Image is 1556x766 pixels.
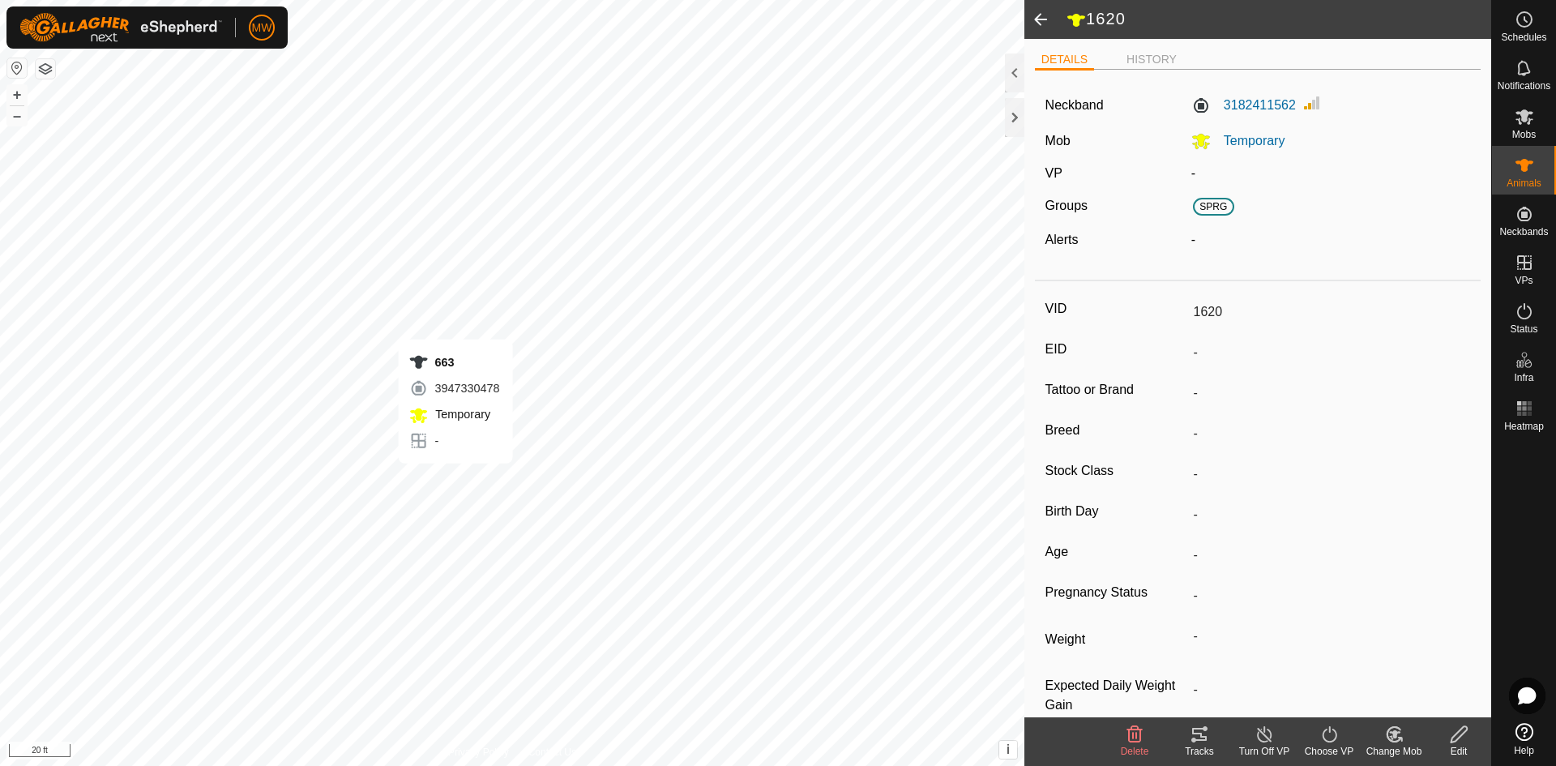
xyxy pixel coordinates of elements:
button: – [7,106,27,126]
label: Stock Class [1045,460,1187,481]
img: Gallagher Logo [19,13,222,42]
label: VP [1045,166,1062,180]
label: Alerts [1045,233,1079,246]
span: Notifications [1498,81,1550,91]
button: i [999,741,1017,759]
span: Delete [1121,746,1149,757]
li: DETAILS [1035,51,1094,71]
div: Tracks [1167,744,1232,759]
label: Age [1045,541,1187,563]
div: Choose VP [1297,744,1361,759]
span: Temporary [1211,134,1285,148]
label: Weight [1045,623,1187,657]
span: Schedules [1501,32,1546,42]
label: EID [1045,339,1187,360]
button: + [7,85,27,105]
label: 3182411562 [1191,96,1296,115]
span: Help [1514,746,1534,755]
label: Mob [1045,134,1071,148]
label: Expected Daily Weight Gain [1045,676,1187,715]
label: Neckband [1045,96,1104,115]
div: Change Mob [1361,744,1426,759]
label: Groups [1045,199,1088,212]
label: Birth Day [1045,501,1187,522]
div: 3947330478 [408,379,499,398]
label: VID [1045,298,1187,319]
h2: 1620 [1067,9,1491,30]
app-display-virtual-paddock-transition: - [1191,166,1195,180]
label: Pregnancy Status [1045,582,1187,603]
span: Neckbands [1499,227,1548,237]
span: Heatmap [1504,422,1544,431]
span: Mobs [1512,130,1536,139]
label: Tattoo or Brand [1045,379,1187,400]
label: Breed [1045,420,1187,441]
span: Infra [1514,373,1533,383]
span: Status [1510,324,1537,334]
button: Map Layers [36,59,55,79]
span: Temporary [431,408,490,421]
div: Edit [1426,744,1491,759]
span: i [1007,742,1010,756]
button: Reset Map [7,58,27,78]
a: Privacy Policy [448,745,509,760]
li: HISTORY [1120,51,1183,68]
div: - [408,431,499,451]
img: Signal strength [1302,93,1322,113]
span: MW [252,19,272,36]
a: Contact Us [528,745,576,760]
span: VPs [1515,276,1532,285]
div: - [1185,230,1477,250]
span: SPRG [1193,198,1234,216]
span: Animals [1507,178,1541,188]
a: Help [1492,717,1556,762]
div: 663 [408,353,499,372]
div: Turn Off VP [1232,744,1297,759]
